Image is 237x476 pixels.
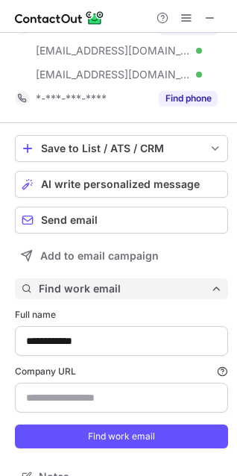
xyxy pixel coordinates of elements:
label: Company URL [15,365,228,378]
button: Find work email [15,278,228,299]
button: Add to email campaign [15,242,228,269]
span: Add to email campaign [40,250,159,262]
span: [EMAIL_ADDRESS][DOMAIN_NAME] [36,68,191,81]
button: AI write personalized message [15,171,228,198]
button: save-profile-one-click [15,135,228,162]
button: Reveal Button [159,91,218,106]
button: Find work email [15,425,228,448]
span: Find work email [39,282,210,295]
button: Send email [15,207,228,234]
span: Send email [41,214,98,226]
span: [EMAIL_ADDRESS][DOMAIN_NAME] [36,44,191,57]
label: Full name [15,308,228,322]
span: AI write personalized message [41,178,200,190]
img: ContactOut v5.3.10 [15,9,104,27]
div: Save to List / ATS / CRM [41,143,202,154]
